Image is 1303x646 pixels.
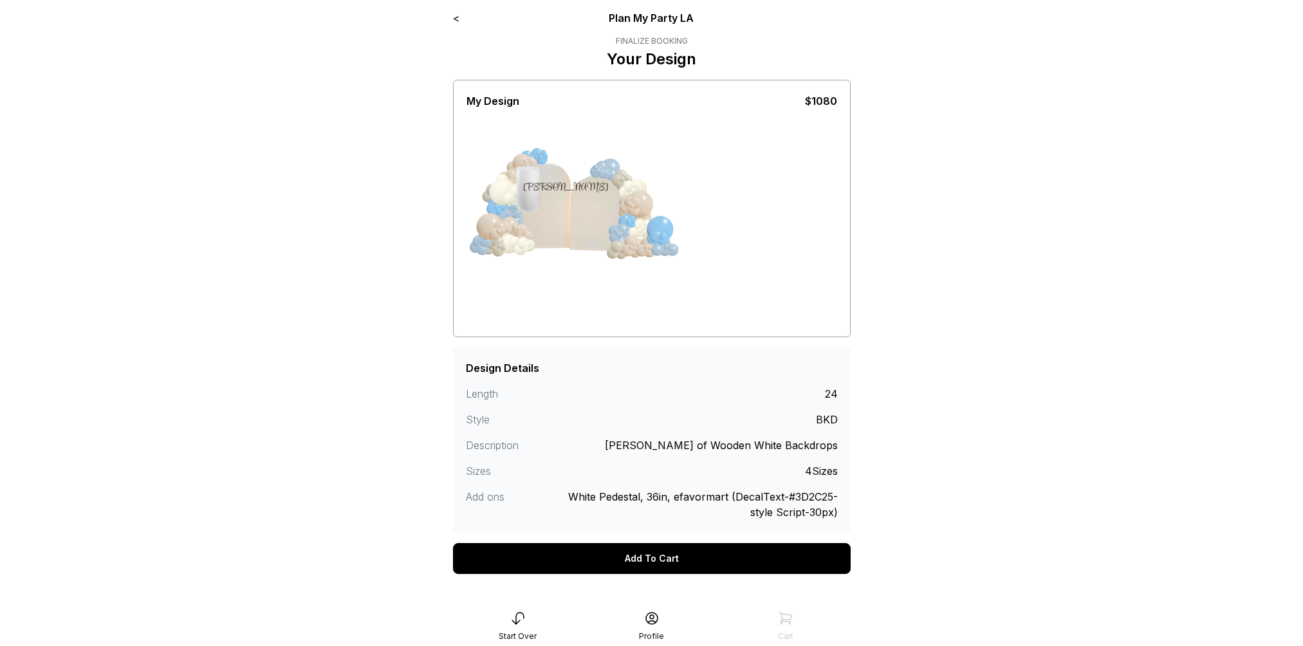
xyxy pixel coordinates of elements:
div: BKD [816,412,838,427]
div: Finalize Booking [607,36,696,46]
div: Plan My Party LA [532,10,771,26]
div: Profile [639,631,664,641]
div: My Design [467,93,519,109]
div: Add To Cart [453,543,851,574]
div: [PERSON_NAME] of Wooden White Backdrops [605,438,838,453]
div: Design Details [466,360,539,376]
div: Start Over [499,631,537,641]
div: [PERSON_NAME] [522,180,608,195]
div: Sizes [466,463,559,479]
div: $1080 [805,93,837,109]
div: Cart [778,631,793,641]
p: Your Design [607,49,696,69]
a: < [453,12,459,24]
div: 24 [825,386,838,401]
div: 4Sizes [805,463,838,479]
div: Style [466,412,559,427]
div: Length [466,386,559,401]
div: White Pedestal, 36in, efavormart (DecalText-#3D2C25-style Script-30px) [559,489,838,520]
div: Add ons [466,489,559,520]
div: Description [466,438,559,453]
